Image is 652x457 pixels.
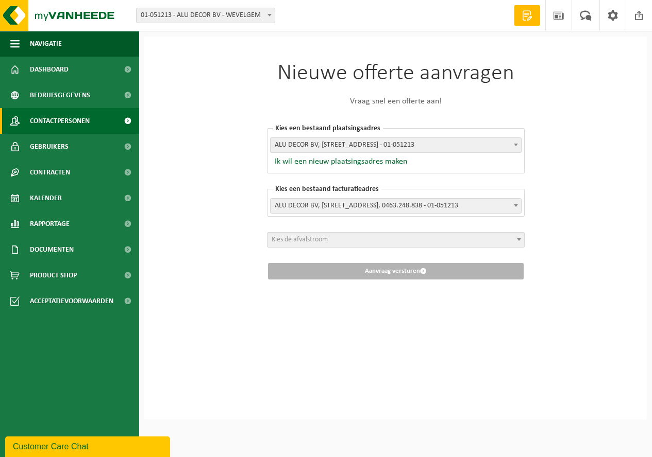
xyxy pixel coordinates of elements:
[30,108,90,134] span: Contactpersonen
[267,62,525,85] h1: Nieuwe offerte aanvragen
[30,262,77,288] span: Product Shop
[30,288,113,314] span: Acceptatievoorwaarden
[30,237,74,262] span: Documenten
[270,137,522,153] span: ALU DECOR BV, VLIEGVELD 39, WEVELGEM - 01-051213
[30,82,90,108] span: Bedrijfsgegevens
[137,8,275,23] span: 01-051213 - ALU DECOR BV - WEVELGEM
[30,185,62,211] span: Kalender
[267,95,525,108] p: Vraag snel een offerte aan!
[270,156,407,167] button: Ik wil een nieuw plaatsingsadres maken
[268,263,524,279] button: Aanvraag versturen
[30,160,70,185] span: Contracten
[273,125,383,132] span: Kies een bestaand plaatsingsadres
[5,434,172,457] iframe: chat widget
[272,236,328,243] span: Kies de afvalstroom
[30,134,69,160] span: Gebruikers
[271,199,521,213] span: ALU DECOR BV, VLIEGVELD 39, WEVELGEM, 0463.248.838 - 01-051213
[30,57,69,82] span: Dashboard
[273,185,381,193] span: Kies een bestaand facturatieadres
[30,211,70,237] span: Rapportage
[271,138,521,152] span: ALU DECOR BV, VLIEGVELD 39, WEVELGEM - 01-051213
[30,31,62,57] span: Navigatie
[270,198,522,214] span: ALU DECOR BV, VLIEGVELD 39, WEVELGEM, 0463.248.838 - 01-051213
